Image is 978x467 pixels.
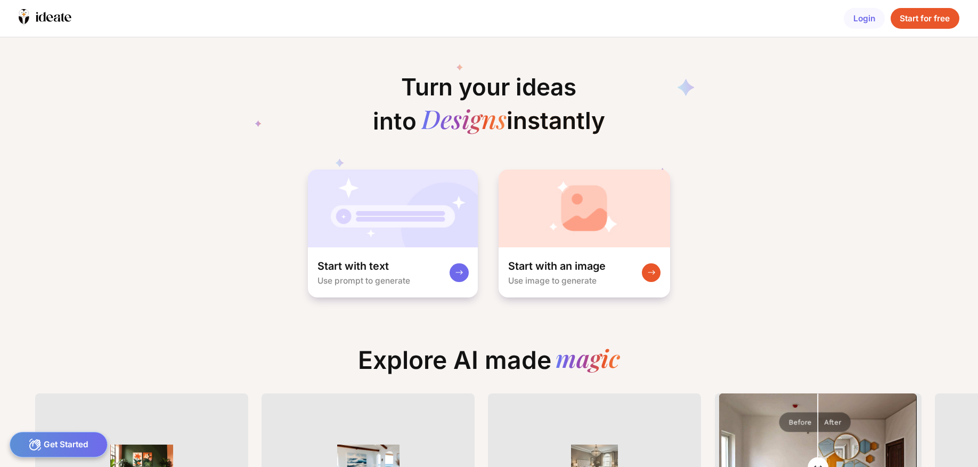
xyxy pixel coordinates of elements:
div: Get Started [10,432,108,457]
img: startWithTextCardBg.jpg [308,170,478,247]
div: Start with an image [508,259,606,273]
div: Explore AI made [348,345,630,384]
div: Use prompt to generate [317,276,410,286]
img: startWithImageCardBg.jpg [499,170,670,247]
div: Start with text [317,259,389,273]
div: Login [844,8,884,29]
div: Start for free [891,8,959,29]
div: Use image to generate [508,276,597,286]
div: magic [556,345,620,375]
